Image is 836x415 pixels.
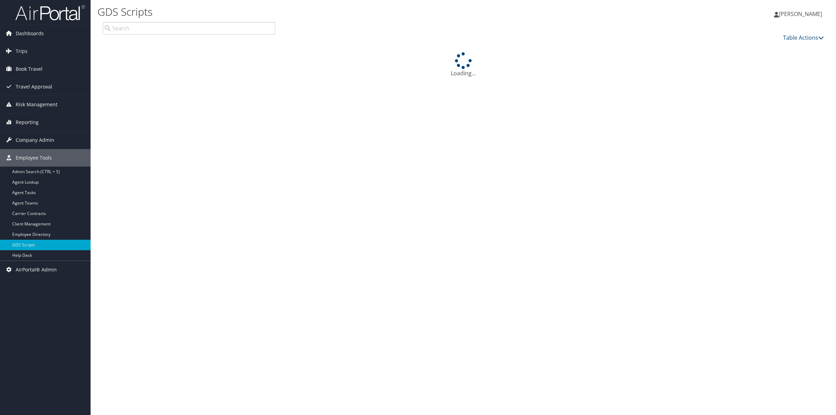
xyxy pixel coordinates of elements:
[16,261,57,278] span: AirPortal® Admin
[16,114,39,131] span: Reporting
[16,43,28,60] span: Trips
[103,52,824,77] div: Loading...
[783,34,824,41] a: Table Actions
[774,3,829,24] a: [PERSON_NAME]
[103,22,275,34] input: Search
[98,5,585,19] h1: GDS Scripts
[15,5,85,21] img: airportal-logo.png
[16,60,42,78] span: Book Travel
[779,10,822,18] span: [PERSON_NAME]
[16,96,57,113] span: Risk Management
[16,25,44,42] span: Dashboards
[16,78,52,95] span: Travel Approval
[16,149,52,167] span: Employee Tools
[16,131,54,149] span: Company Admin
